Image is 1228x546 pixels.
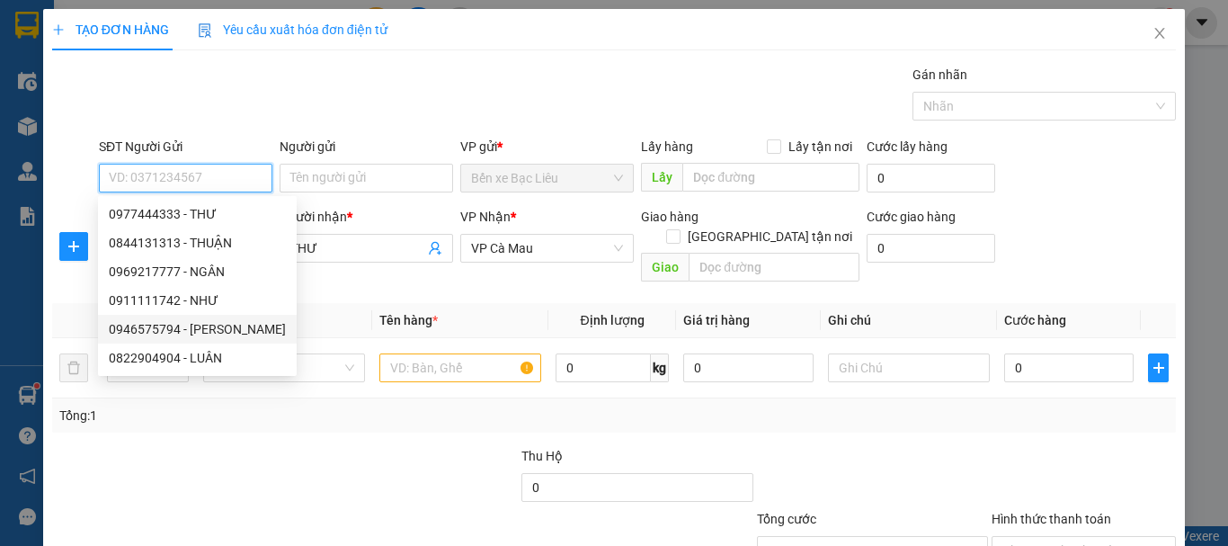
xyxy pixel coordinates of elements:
label: Cước giao hàng [867,210,956,224]
div: VP gửi [460,137,634,157]
input: VD: Bàn, Ghế [379,354,541,382]
span: Cước hàng [1004,313,1066,327]
span: VP Nhận [460,210,511,224]
span: user-add [428,241,442,255]
div: 0844131313 - THUẬN [109,233,286,253]
div: 0946575794 - [PERSON_NAME] [109,319,286,339]
div: Người nhận [280,207,453,227]
span: close [1152,26,1167,40]
div: SĐT Người Gửi [99,137,272,157]
input: Cước lấy hàng [867,164,995,192]
span: Lấy hàng [641,139,693,154]
span: VP Cà Mau [471,235,623,262]
div: 0911111742 - NHƯ [98,286,297,315]
span: Giao hàng [641,210,699,224]
div: 0911111742 - NHƯ [109,291,286,310]
input: Dọc đường [682,163,859,192]
th: Ghi chú [821,303,997,338]
span: kg [651,354,669,382]
div: 0977444333 - THƯ [98,200,297,228]
div: 0969217777 - NGÂN [109,262,286,282]
span: Lấy tận nơi [781,137,859,157]
label: Gán nhãn [912,67,967,82]
button: plus [1148,354,1169,382]
button: Close [1135,9,1185,59]
span: Tổng cước [757,512,816,526]
span: Định lượng [580,313,644,327]
span: [GEOGRAPHIC_DATA] tận nơi [681,227,859,246]
div: 0822904904 - LUÂN [98,344,297,372]
div: 0969217777 - NGÂN [98,257,297,286]
div: 0822904904 - LUÂN [109,348,286,368]
span: Giao [641,253,689,282]
span: Lấy [641,163,682,192]
input: Dọc đường [689,253,859,282]
span: Tên hàng [379,313,438,327]
img: icon [198,23,212,38]
span: plus [52,23,65,36]
span: Bến xe Bạc Liêu [471,165,623,192]
span: Thu Hộ [521,449,563,463]
span: plus [60,239,87,254]
span: TẠO ĐƠN HÀNG [52,22,169,37]
button: plus [59,232,88,261]
button: delete [59,354,88,382]
div: 0844131313 - THUẬN [98,228,297,257]
div: Tổng: 1 [59,406,476,425]
input: 0 [683,354,813,382]
label: Hình thức thanh toán [992,512,1111,526]
input: Cước giao hàng [867,234,995,263]
span: plus [1149,361,1168,375]
span: Yêu cầu xuất hóa đơn điện tử [198,22,387,37]
span: Giá trị hàng [683,313,750,327]
div: 0946575794 - DUY [98,315,297,344]
input: Ghi Chú [828,354,990,382]
div: Người gửi [280,137,453,157]
label: Cước lấy hàng [867,139,948,154]
div: 0977444333 - THƯ [109,204,286,224]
